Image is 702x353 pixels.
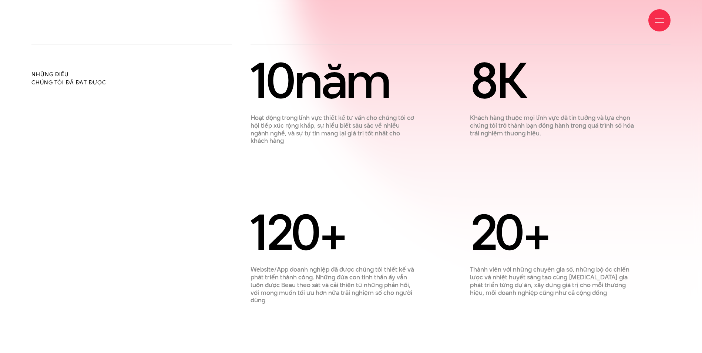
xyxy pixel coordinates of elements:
[470,266,634,296] p: Thành viên với những chuyên gia số, những bộ óc chiến lược và nhiệt huyết sáng tạo cùng [MEDICAL_...
[251,266,415,304] p: Website/App doanh nghiệp đã được chúng tôi thiết kế và phát triển thành công. Những đứa con tinh ...
[470,57,634,104] div: K
[470,114,634,137] p: Khách hàng thuộc mọi lĩnh vực đã tin tưởng và lựa chọn chúng tôi trở thành bạn đồng hành trong qu...
[470,209,634,255] div: +
[251,209,415,255] div: +
[251,46,294,115] span: 10
[470,197,523,267] span: 20
[251,114,415,145] p: Hoạt động trong lĩnh vực thiết kế tư vấn cho chúng tôi cơ hội tiếp xúc rộng khắp, sự hiểu biết sâ...
[31,70,232,87] h2: Những điều chúng tôi đã đạt được
[470,46,497,115] span: 8
[251,57,415,104] div: năm
[251,197,319,267] span: 120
